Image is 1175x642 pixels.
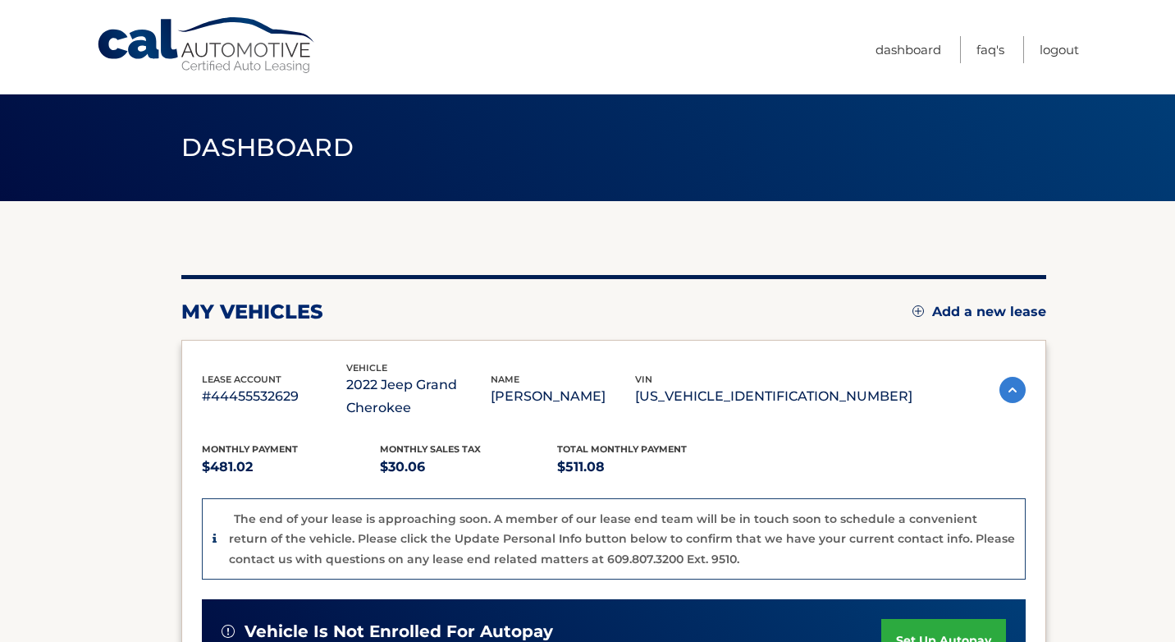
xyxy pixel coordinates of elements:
[181,300,323,324] h2: my vehicles
[912,304,1046,320] a: Add a new lease
[557,456,735,479] p: $511.08
[245,621,553,642] span: vehicle is not enrolled for autopay
[912,305,924,317] img: add.svg
[999,377,1026,403] img: accordion-active.svg
[346,362,387,374] span: vehicle
[202,385,346,408] p: #44455532629
[876,36,941,63] a: Dashboard
[491,385,635,408] p: [PERSON_NAME]
[635,385,912,408] p: [US_VEHICLE_IDENTIFICATION_NUMBER]
[229,511,1015,566] p: The end of your lease is approaching soon. A member of our lease end team will be in touch soon t...
[491,374,519,385] span: name
[557,443,687,455] span: Total Monthly Payment
[96,16,318,75] a: Cal Automotive
[202,443,298,455] span: Monthly Payment
[976,36,1004,63] a: FAQ's
[380,456,558,479] p: $30.06
[635,374,652,385] span: vin
[181,132,354,163] span: Dashboard
[380,443,481,455] span: Monthly sales Tax
[1040,36,1079,63] a: Logout
[222,625,235,638] img: alert-white.svg
[202,456,380,479] p: $481.02
[346,374,491,420] p: 2022 Jeep Grand Cherokee
[202,374,281,385] span: lease account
